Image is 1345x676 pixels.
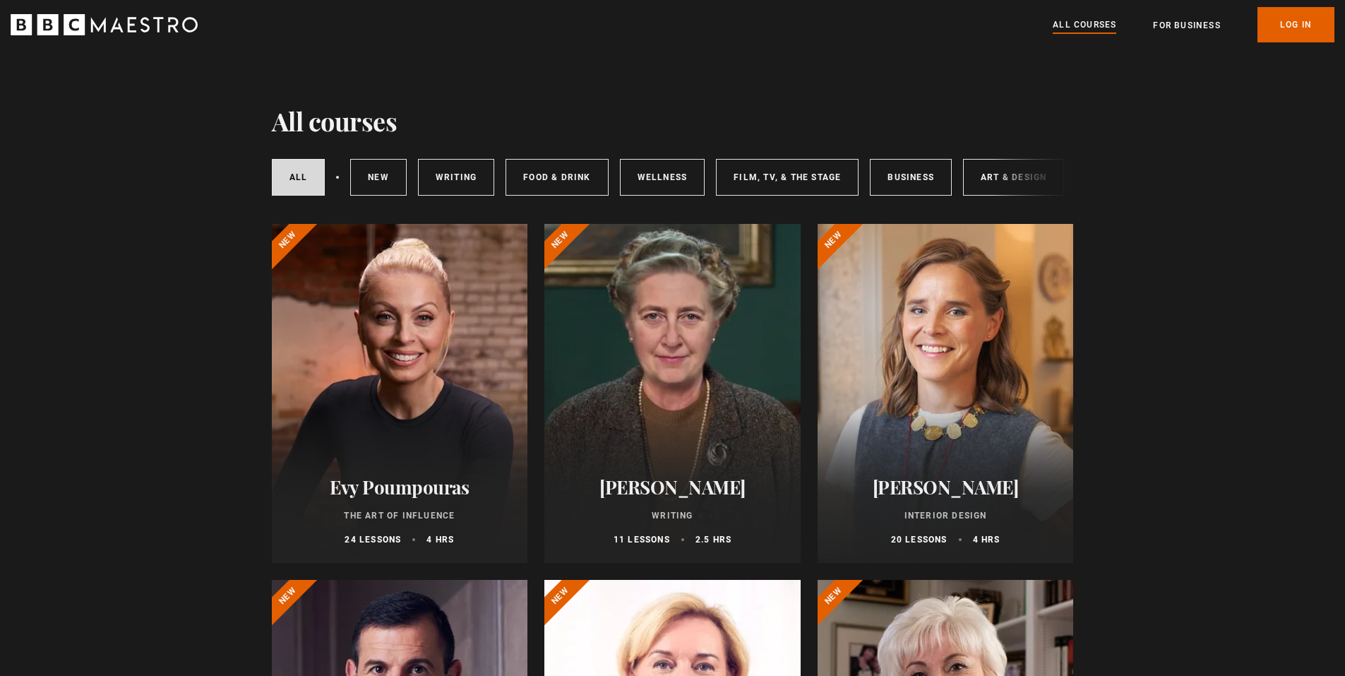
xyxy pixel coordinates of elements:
[272,224,528,563] a: Evy Poumpouras The Art of Influence 24 lessons 4 hrs New
[870,159,952,196] a: Business
[614,533,670,546] p: 11 lessons
[1053,7,1334,42] nav: Primary
[544,224,801,563] a: [PERSON_NAME] Writing 11 lessons 2.5 hrs New
[963,159,1064,196] a: Art & Design
[818,224,1074,563] a: [PERSON_NAME] Interior Design 20 lessons 4 hrs New
[506,159,608,196] a: Food & Drink
[620,159,705,196] a: Wellness
[345,533,401,546] p: 24 lessons
[272,106,397,136] h1: All courses
[1053,18,1116,33] a: All Courses
[891,533,948,546] p: 20 lessons
[426,533,454,546] p: 4 hrs
[1153,18,1220,32] a: For business
[695,533,731,546] p: 2.5 hrs
[289,476,511,498] h2: Evy Poumpouras
[289,509,511,522] p: The Art of Influence
[973,533,1000,546] p: 4 hrs
[835,509,1057,522] p: Interior Design
[418,159,494,196] a: Writing
[1257,7,1334,42] a: Log In
[835,476,1057,498] h2: [PERSON_NAME]
[561,509,784,522] p: Writing
[716,159,859,196] a: Film, TV, & The Stage
[561,476,784,498] h2: [PERSON_NAME]
[11,14,198,35] svg: BBC Maestro
[350,159,407,196] a: New
[272,159,325,196] a: All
